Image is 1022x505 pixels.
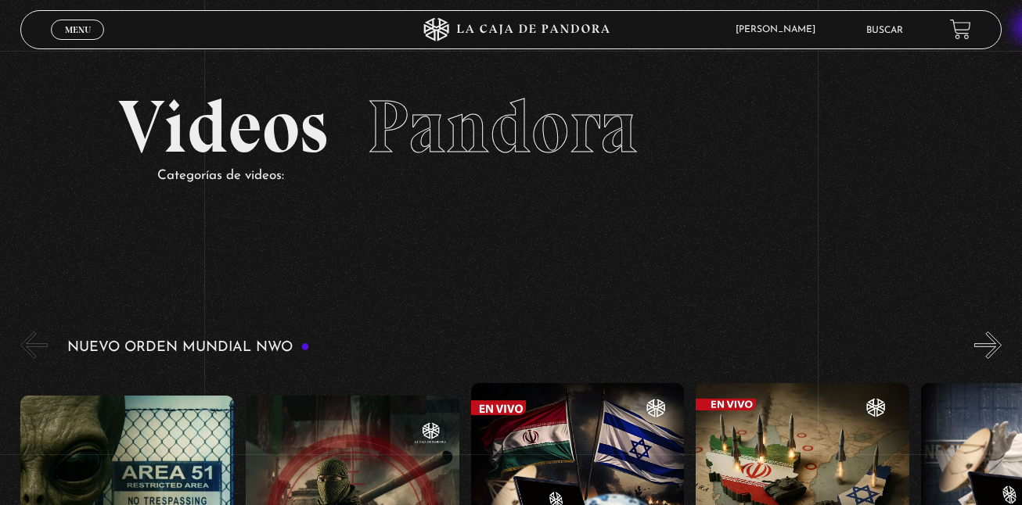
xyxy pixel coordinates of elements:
[950,19,971,40] a: View your shopping cart
[67,340,310,355] h3: Nuevo Orden Mundial NWO
[367,82,638,171] span: Pandora
[59,38,96,49] span: Cerrar
[20,331,48,359] button: Previous
[974,331,1002,359] button: Next
[157,164,903,188] p: Categorías de videos:
[866,26,903,35] a: Buscar
[118,90,903,164] h2: Videos
[65,25,91,34] span: Menu
[728,25,831,34] span: [PERSON_NAME]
